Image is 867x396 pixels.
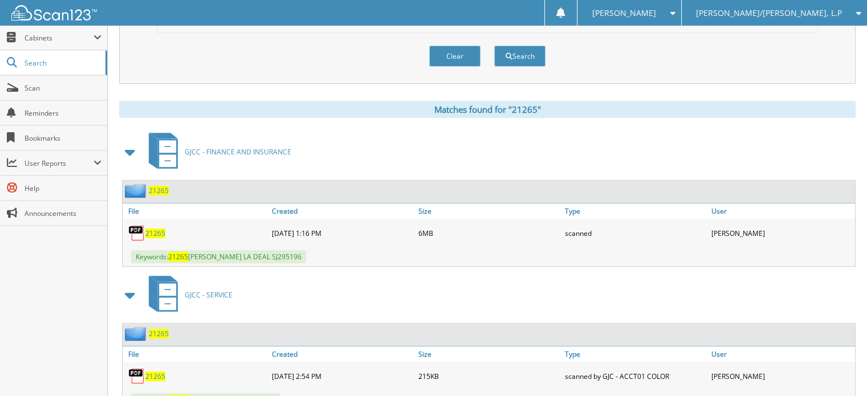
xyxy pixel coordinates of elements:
[416,346,562,362] a: Size
[25,133,101,143] span: Bookmarks
[11,5,97,21] img: scan123-logo-white.svg
[592,10,656,17] span: [PERSON_NAME]
[149,186,169,195] a: 21265
[142,129,291,174] a: GJCC - FINANCE AND INSURANCE
[269,346,416,362] a: Created
[25,58,100,68] span: Search
[429,46,481,67] button: Clear
[145,228,165,238] a: 21265
[185,147,291,157] span: GJCC - FINANCE AND INSURANCE
[269,222,416,244] div: [DATE] 1:16 PM
[25,158,93,168] span: User Reports
[562,203,709,219] a: Type
[25,33,93,43] span: Cabinets
[25,108,101,118] span: Reminders
[149,329,169,338] a: 21265
[128,368,145,385] img: PDF.png
[131,250,306,263] span: Keywords: [PERSON_NAME] LA DEAL SJ295196
[185,290,233,300] span: GJCC - SERVICE
[562,346,709,362] a: Type
[696,10,842,17] span: [PERSON_NAME]/[PERSON_NAME], L.P
[25,183,101,193] span: Help
[25,209,101,218] span: Announcements
[125,326,149,341] img: folder2.png
[562,365,709,387] div: scanned by GJC - ACCT01 COLOR
[709,365,855,387] div: [PERSON_NAME]
[168,252,188,262] span: 21265
[123,346,269,362] a: File
[119,101,856,118] div: Matches found for "21265"
[416,203,562,219] a: Size
[709,222,855,244] div: [PERSON_NAME]
[269,365,416,387] div: [DATE] 2:54 PM
[125,183,149,198] img: folder2.png
[810,341,867,396] iframe: Chat Widget
[269,203,416,219] a: Created
[123,203,269,219] a: File
[562,222,709,244] div: scanned
[145,371,165,381] a: 21265
[25,83,101,93] span: Scan
[416,365,562,387] div: 215KB
[142,272,233,317] a: GJCC - SERVICE
[416,222,562,244] div: 6MB
[709,203,855,219] a: User
[709,346,855,362] a: User
[494,46,546,67] button: Search
[128,224,145,242] img: PDF.png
